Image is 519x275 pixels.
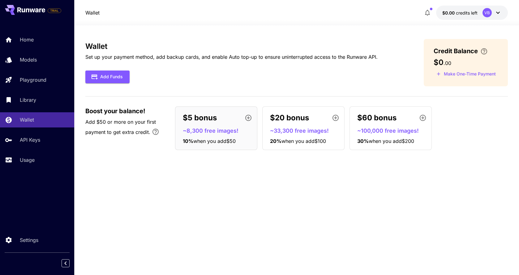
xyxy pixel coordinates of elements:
[20,236,38,244] p: Settings
[456,10,478,15] span: credits left
[357,138,369,144] span: 30 %
[357,127,429,135] p: ~100,000 free images!
[20,116,34,123] p: Wallet
[85,119,156,135] span: Add $50 or more on your first payment to get extra credit.
[434,58,444,67] span: $0
[270,138,281,144] span: 20 %
[270,127,342,135] p: ~33,300 free images!
[281,138,326,144] span: when you add $100
[444,60,451,66] span: . 00
[85,42,378,51] h3: Wallet
[183,127,255,135] p: ~8,300 free images!
[442,10,478,16] div: $0.00
[270,112,309,123] p: $20 bonus
[434,46,478,56] span: Credit Balance
[183,112,217,123] p: $5 bonus
[20,76,46,84] p: Playground
[85,106,145,116] span: Boost your balance!
[85,71,130,83] button: Add Funds
[20,136,40,144] p: API Keys
[483,8,492,17] div: VB
[369,138,414,144] span: when you add $200
[62,259,70,267] button: Collapse sidebar
[442,10,456,15] span: $0.00
[48,7,61,14] span: Add your payment card to enable full platform functionality.
[478,48,490,55] button: Enter your card details and choose an Auto top-up amount to avoid service interruptions. We'll au...
[20,36,34,43] p: Home
[149,126,162,138] button: Bonus applies only to your first payment, up to 30% on the first $1,000.
[193,138,236,144] span: when you add $50
[357,112,397,123] p: $60 bonus
[183,138,193,144] span: 10 %
[85,53,378,61] p: Set up your payment method, add backup cards, and enable Auto top-up to ensure uninterrupted acce...
[20,56,37,63] p: Models
[48,8,61,13] span: TRIAL
[66,258,74,269] div: Collapse sidebar
[20,156,35,164] p: Usage
[434,69,499,79] button: Make a one-time, non-recurring payment
[436,6,508,20] button: $0.00VB
[85,9,100,16] nav: breadcrumb
[20,96,36,104] p: Library
[85,9,100,16] a: Wallet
